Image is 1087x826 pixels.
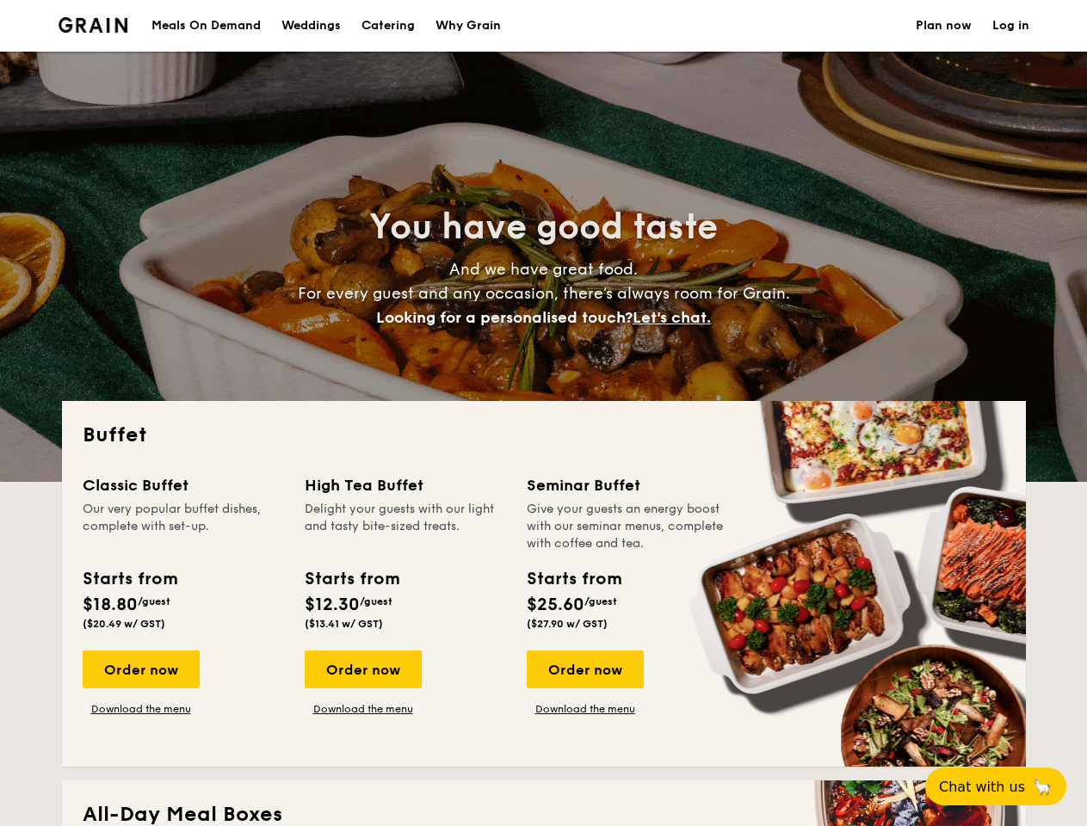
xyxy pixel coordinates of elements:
a: Download the menu [83,702,200,716]
div: Order now [527,650,644,688]
span: $18.80 [83,595,138,615]
div: Give your guests an energy boost with our seminar menus, complete with coffee and tea. [527,501,728,552]
a: Download the menu [305,702,422,716]
span: Chat with us [939,779,1025,795]
h2: Buffet [83,422,1005,449]
span: /guest [360,595,392,607]
span: /guest [138,595,170,607]
span: Looking for a personalised touch? [376,308,633,327]
img: Grain [59,17,128,33]
span: /guest [584,595,617,607]
span: And we have great food. For every guest and any occasion, there’s always room for Grain. [298,260,790,327]
span: You have good taste [369,206,718,248]
span: Let's chat. [633,308,711,327]
div: Order now [305,650,422,688]
span: ($27.90 w/ GST) [527,618,608,630]
div: Order now [83,650,200,688]
span: 🦙 [1032,777,1053,797]
span: ($20.49 w/ GST) [83,618,165,630]
button: Chat with us🦙 [925,767,1066,805]
span: ($13.41 w/ GST) [305,618,383,630]
span: $12.30 [305,595,360,615]
a: Download the menu [527,702,644,716]
div: Our very popular buffet dishes, complete with set-up. [83,501,284,552]
div: High Tea Buffet [305,473,506,497]
div: Starts from [305,566,398,592]
div: Classic Buffet [83,473,284,497]
div: Starts from [83,566,176,592]
div: Seminar Buffet [527,473,728,497]
div: Delight your guests with our light and tasty bite-sized treats. [305,501,506,552]
span: $25.60 [527,595,584,615]
div: Starts from [527,566,621,592]
a: Logotype [59,17,128,33]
